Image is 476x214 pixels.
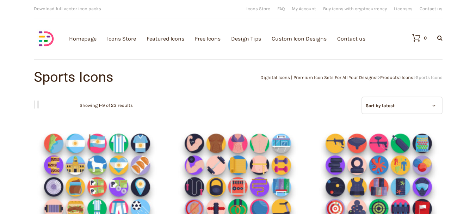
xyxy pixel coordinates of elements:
span: Sports Icons [416,75,443,80]
a: Buy icons with cryptocurrency [323,6,387,11]
div: 0 [424,36,427,40]
a: Licenses [394,6,413,11]
a: My Account [292,6,316,11]
a: FAQ [277,6,285,11]
p: Showing 1–9 of 23 results [80,97,133,114]
span: Download full vector icon packs [34,6,101,11]
a: 0 [405,33,427,42]
a: Icons Store [246,6,270,11]
div: > > > [238,75,443,80]
h1: Sports Icons [34,70,238,84]
a: Dighital Icons | Premium Icon Sets For All Your Designs! [260,75,378,80]
a: Contact us [420,6,443,11]
a: Icons [402,75,413,80]
a: Products [380,75,399,80]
